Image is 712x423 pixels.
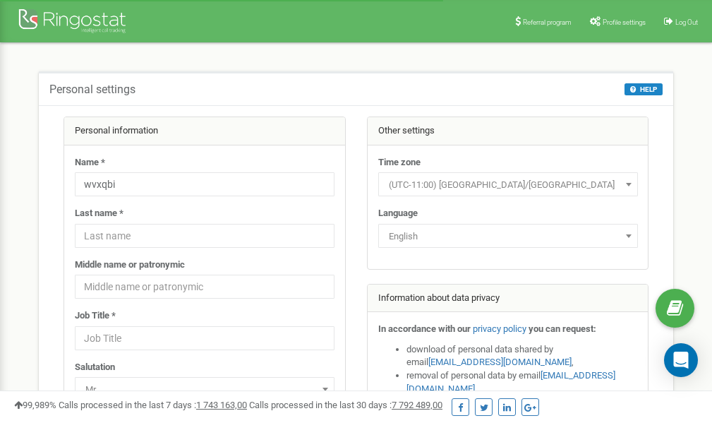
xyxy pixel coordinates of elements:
input: Middle name or patronymic [75,275,334,299]
label: Time zone [378,156,421,169]
label: Name * [75,156,105,169]
label: Language [378,207,418,220]
u: 7 792 489,00 [392,400,442,410]
span: Calls processed in the last 30 days : [249,400,442,410]
strong: In accordance with our [378,323,471,334]
span: English [378,224,638,248]
span: (UTC-11:00) Pacific/Midway [383,175,633,195]
span: Referral program [523,18,572,26]
input: Last name [75,224,334,248]
span: Mr. [75,377,334,401]
span: (UTC-11:00) Pacific/Midway [378,172,638,196]
li: removal of personal data by email , [406,369,638,395]
div: Open Intercom Messenger [664,343,698,377]
label: Last name * [75,207,123,220]
span: English [383,227,633,246]
li: download of personal data shared by email , [406,343,638,369]
span: 99,989% [14,400,56,410]
label: Middle name or patronymic [75,258,185,272]
span: Mr. [80,380,330,400]
u: 1 743 163,00 [196,400,247,410]
div: Other settings [368,117,648,145]
input: Job Title [75,326,334,350]
button: HELP [624,83,663,95]
label: Salutation [75,361,115,374]
a: privacy policy [473,323,526,334]
span: Profile settings [603,18,646,26]
strong: you can request: [529,323,596,334]
h5: Personal settings [49,83,135,96]
div: Personal information [64,117,345,145]
label: Job Title * [75,309,116,323]
div: Information about data privacy [368,285,648,313]
a: [EMAIL_ADDRESS][DOMAIN_NAME] [428,357,572,367]
span: Log Out [675,18,698,26]
input: Name [75,172,334,196]
span: Calls processed in the last 7 days : [59,400,247,410]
